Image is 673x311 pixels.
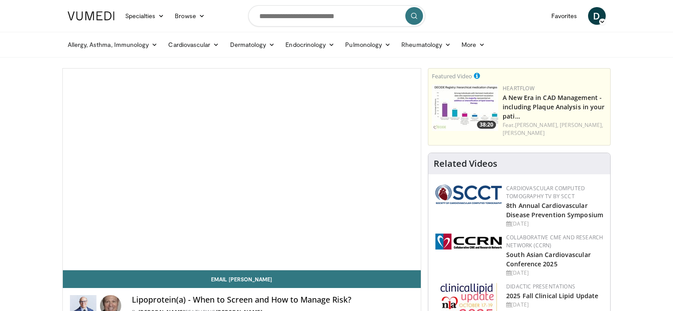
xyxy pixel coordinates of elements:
a: 38:20 [432,84,498,131]
a: [PERSON_NAME], [560,121,603,129]
a: Specialties [120,7,170,25]
small: Featured Video [432,72,472,80]
div: [DATE] [506,301,603,309]
a: Dermatology [225,36,281,54]
span: 38:20 [477,121,496,129]
a: Endocrinology [280,36,340,54]
a: More [456,36,490,54]
a: Collaborative CME and Research Network (CCRN) [506,234,603,249]
h4: Lipoprotein(a) - When to Screen and How to Manage Risk? [132,295,414,305]
h4: Related Videos [434,158,497,169]
div: [DATE] [506,220,603,228]
a: South Asian Cardiovascular Conference 2025 [506,250,591,268]
a: Rheumatology [396,36,456,54]
a: A New Era in CAD Management - including Plaque Analysis in your pati… [503,93,604,120]
a: Email [PERSON_NAME] [63,270,421,288]
a: Browse [169,7,210,25]
div: Didactic Presentations [506,283,603,291]
a: Pulmonology [340,36,396,54]
a: D [588,7,606,25]
a: Heartflow [503,84,535,92]
img: 738d0e2d-290f-4d89-8861-908fb8b721dc.150x105_q85_crop-smart_upscale.jpg [432,84,498,131]
a: [PERSON_NAME], [515,121,558,129]
video-js: Video Player [63,69,421,270]
a: 8th Annual Cardiovascular Disease Prevention Symposium [506,201,603,219]
a: Cardiovascular [163,36,224,54]
div: [DATE] [506,269,603,277]
a: [PERSON_NAME] [503,129,545,137]
img: VuMedi Logo [68,12,115,20]
img: 51a70120-4f25-49cc-93a4-67582377e75f.png.150x105_q85_autocrop_double_scale_upscale_version-0.2.png [435,184,502,204]
a: 2025 Fall Clinical Lipid Update [506,292,598,300]
a: Favorites [546,7,583,25]
div: Feat. [503,121,607,137]
a: Allergy, Asthma, Immunology [62,36,163,54]
a: Cardiovascular Computed Tomography TV by SCCT [506,184,585,200]
input: Search topics, interventions [248,5,425,27]
img: a04ee3ba-8487-4636-b0fb-5e8d268f3737.png.150x105_q85_autocrop_double_scale_upscale_version-0.2.png [435,234,502,250]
